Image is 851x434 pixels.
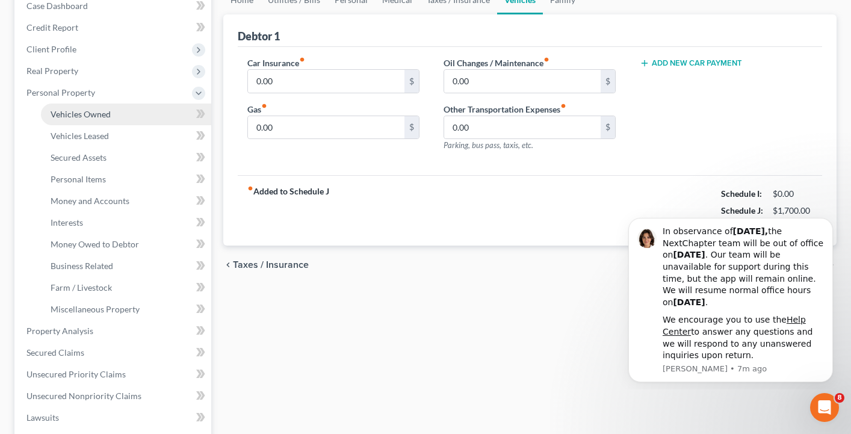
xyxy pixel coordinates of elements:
i: fiber_manual_record [299,57,305,63]
span: Unsecured Nonpriority Claims [26,391,141,401]
i: fiber_manual_record [560,103,566,109]
input: -- [248,70,405,93]
input: -- [248,116,405,139]
strong: Added to Schedule J [247,185,329,236]
iframe: Intercom live chat [810,393,839,422]
a: Lawsuits [17,407,211,429]
span: Client Profile [26,44,76,54]
div: $ [601,70,615,93]
div: $0.00 [773,188,812,200]
i: fiber_manual_record [247,185,253,191]
strong: Schedule J: [721,205,763,215]
span: Vehicles Owned [51,109,111,119]
span: Farm / Livestock [51,282,112,293]
span: Lawsuits [26,412,59,423]
iframe: Intercom notifications message [610,207,851,389]
a: Secured Assets [41,147,211,169]
label: Other Transportation Expenses [444,103,566,116]
span: Vehicles Leased [51,131,109,141]
span: 8 [835,393,844,403]
div: $ [601,116,615,139]
i: fiber_manual_record [543,57,549,63]
strong: Schedule I: [721,188,762,199]
label: Oil Changes / Maintenance [444,57,549,69]
div: $1,700.00 [773,205,812,217]
span: Credit Report [26,22,78,33]
a: Farm / Livestock [41,277,211,299]
span: Property Analysis [26,326,93,336]
a: Business Related [41,255,211,277]
input: -- [444,70,601,93]
a: Credit Report [17,17,211,39]
div: $ [404,116,419,139]
span: Parking, bus pass, taxis, etc. [444,140,533,150]
a: Secured Claims [17,342,211,364]
a: Unsecured Priority Claims [17,364,211,385]
span: Secured Claims [26,347,84,358]
span: Case Dashboard [26,1,88,11]
span: Taxes / Insurance [233,260,309,270]
input: -- [444,116,601,139]
a: Interests [41,212,211,234]
button: Add New Car Payment [640,58,742,68]
div: Debtor 1 [238,29,280,43]
span: Secured Assets [51,152,107,163]
a: Vehicles Owned [41,104,211,125]
span: Money Owed to Debtor [51,239,139,249]
span: Real Property [26,66,78,76]
span: Personal Items [51,174,106,184]
i: fiber_manual_record [261,103,267,109]
a: Property Analysis [17,320,211,342]
a: Money and Accounts [41,190,211,212]
div: $ [404,70,419,93]
span: Personal Property [26,87,95,98]
i: chevron_left [223,260,233,270]
a: Unsecured Nonpriority Claims [17,385,211,407]
a: Money Owed to Debtor [41,234,211,255]
a: Personal Items [41,169,211,190]
button: chevron_left Taxes / Insurance [223,260,309,270]
span: Unsecured Priority Claims [26,369,126,379]
a: Miscellaneous Property [41,299,211,320]
span: Interests [51,217,83,228]
a: Vehicles Leased [41,125,211,147]
span: Money and Accounts [51,196,129,206]
span: Miscellaneous Property [51,304,140,314]
label: Gas [247,103,267,116]
label: Car Insurance [247,57,305,69]
span: Business Related [51,261,113,271]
